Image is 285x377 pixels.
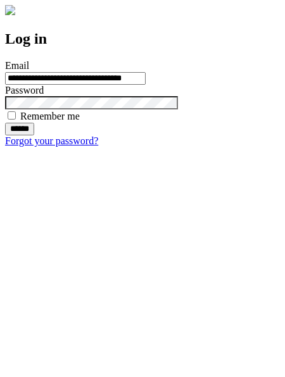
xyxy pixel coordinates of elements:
[5,30,280,47] h2: Log in
[5,5,15,15] img: logo-4e3dc11c47720685a147b03b5a06dd966a58ff35d612b21f08c02c0306f2b779.png
[5,85,44,96] label: Password
[5,135,98,146] a: Forgot your password?
[20,111,80,121] label: Remember me
[5,60,29,71] label: Email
